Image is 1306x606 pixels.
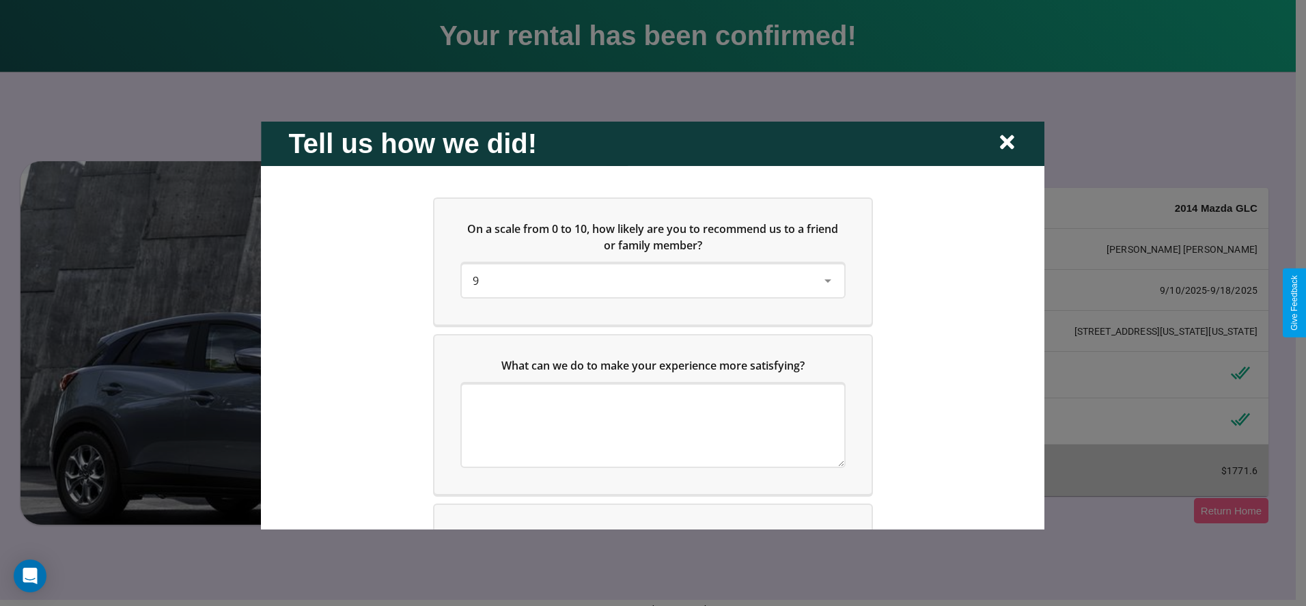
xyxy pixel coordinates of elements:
[475,527,822,542] span: Which of the following features do you value the most in a vehicle?
[473,273,479,288] span: 9
[434,198,872,324] div: On a scale from 0 to 10, how likely are you to recommend us to a friend or family member?
[1290,275,1299,331] div: Give Feedback
[462,220,844,253] h5: On a scale from 0 to 10, how likely are you to recommend us to a friend or family member?
[501,357,805,372] span: What can we do to make your experience more satisfying?
[14,560,46,592] div: Open Intercom Messenger
[468,221,842,252] span: On a scale from 0 to 10, how likely are you to recommend us to a friend or family member?
[288,128,537,159] h2: Tell us how we did!
[462,264,844,297] div: On a scale from 0 to 10, how likely are you to recommend us to a friend or family member?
